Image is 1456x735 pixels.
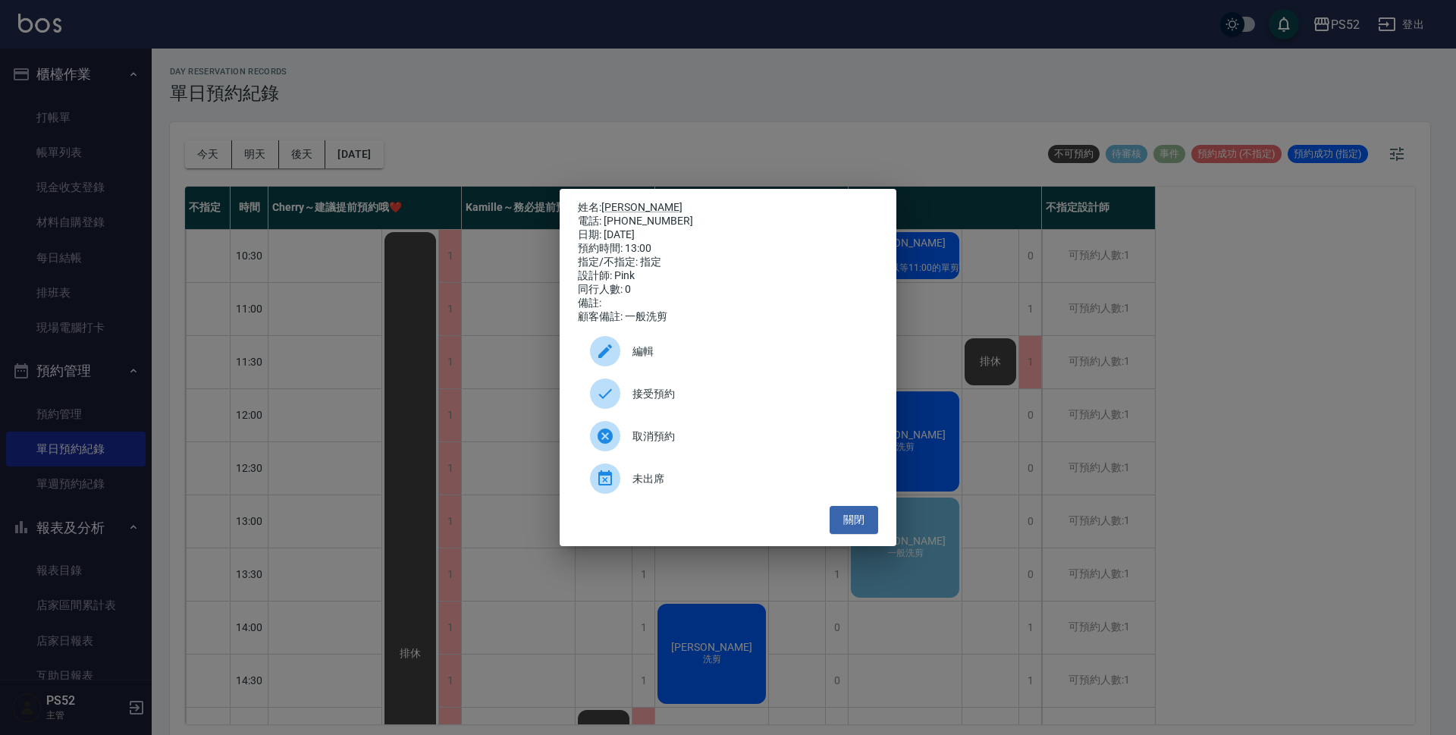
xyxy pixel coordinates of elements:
div: 取消預約 [578,415,878,457]
div: 指定/不指定: 指定 [578,256,878,269]
div: 同行人數: 0 [578,283,878,297]
span: 接受預約 [632,386,866,402]
div: 未出席 [578,457,878,500]
button: 關閉 [830,506,878,534]
div: 日期: [DATE] [578,228,878,242]
div: 備註: [578,297,878,310]
span: 取消預約 [632,429,866,444]
div: 電話: [PHONE_NUMBER] [578,215,878,228]
span: 編輯 [632,344,866,360]
div: 編輯 [578,330,878,372]
div: 設計師: Pink [578,269,878,283]
div: 接受預約 [578,372,878,415]
div: 預約時間: 13:00 [578,242,878,256]
div: 顧客備註: 一般洗剪 [578,310,878,324]
a: [PERSON_NAME] [601,201,682,213]
span: 未出席 [632,471,866,487]
p: 姓名: [578,201,878,215]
